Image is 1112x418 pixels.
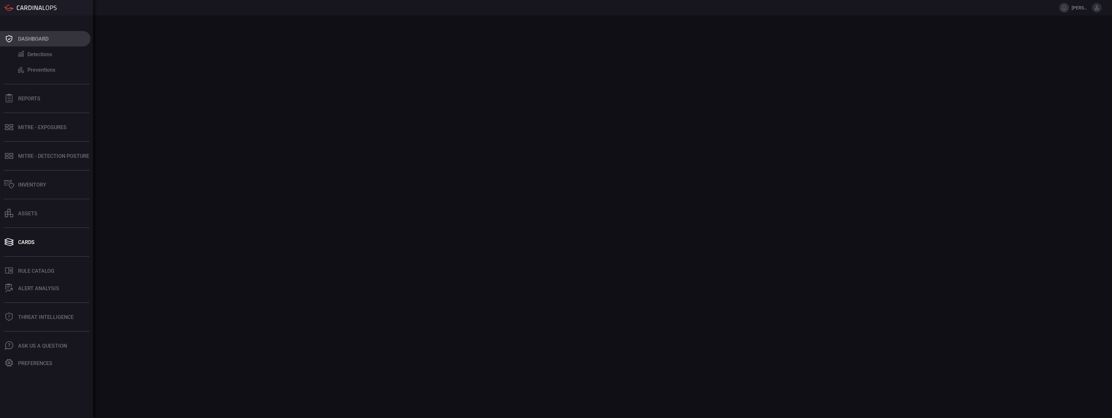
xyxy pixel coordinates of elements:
[27,51,52,57] div: Detections
[18,153,89,159] div: MITRE - Detection Posture
[1072,5,1089,10] span: [PERSON_NAME].[PERSON_NAME]
[18,314,74,320] div: Threat Intelligence
[18,343,67,349] div: Ask Us A Question
[18,360,52,366] div: Preferences
[18,285,59,291] div: ALERT ANALYSIS
[27,67,55,73] div: Preventions
[18,210,37,217] div: assets
[18,268,54,274] div: Rule Catalog
[18,239,35,245] div: Cards
[18,96,40,102] div: Reports
[18,182,46,188] div: Inventory
[18,36,48,42] div: Dashboard
[18,124,67,130] div: MITRE - Exposures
